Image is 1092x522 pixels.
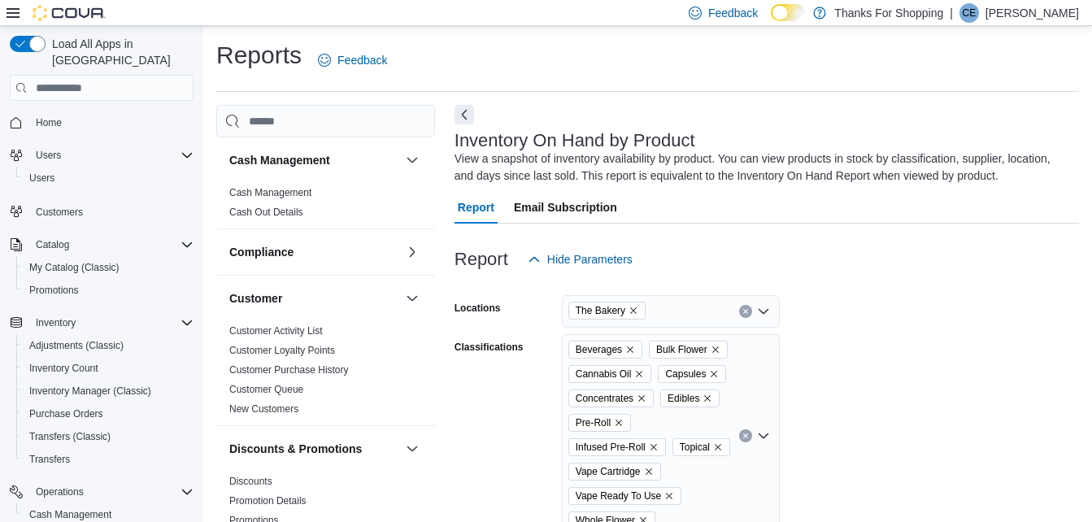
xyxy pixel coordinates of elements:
[576,302,625,319] span: The Bakery
[576,488,661,504] span: Vape Ready To Use
[709,369,719,379] button: Remove Capsules from selection in this group
[36,149,61,162] span: Users
[576,463,641,480] span: Vape Cartridge
[23,450,76,469] a: Transfers
[3,199,200,223] button: Customers
[337,52,387,68] span: Feedback
[757,429,770,442] button: Open list of options
[3,233,200,256] button: Catalog
[229,290,282,307] h3: Customer
[576,366,632,382] span: Cannabis Oil
[568,414,631,432] span: Pre-Roll
[23,336,130,355] a: Adjustments (Classic)
[568,365,652,383] span: Cannabis Oil
[649,341,728,359] span: Bulk Flower
[402,150,422,170] button: Cash Management
[402,242,422,262] button: Compliance
[229,152,399,168] button: Cash Management
[771,4,805,21] input: Dark Mode
[36,316,76,329] span: Inventory
[455,250,508,269] h3: Report
[649,442,659,452] button: Remove Infused Pre-Roll from selection in this group
[36,206,83,219] span: Customers
[216,321,435,425] div: Customer
[455,302,501,315] label: Locations
[229,186,311,199] span: Cash Management
[757,305,770,318] button: Open list of options
[402,289,422,308] button: Customer
[23,359,105,378] a: Inventory Count
[23,404,110,424] a: Purchase Orders
[23,404,194,424] span: Purchase Orders
[16,167,200,189] button: Users
[23,359,194,378] span: Inventory Count
[216,183,435,228] div: Cash Management
[29,385,151,398] span: Inventory Manager (Classic)
[23,168,194,188] span: Users
[963,3,977,23] span: CE
[514,191,617,224] span: Email Subscription
[23,336,194,355] span: Adjustments (Classic)
[29,146,67,165] button: Users
[950,3,953,23] p: |
[576,341,622,358] span: Beverages
[637,394,646,403] button: Remove Concentrates from selection in this group
[668,390,699,407] span: Edibles
[568,302,646,320] span: The Bakery
[708,5,758,21] span: Feedback
[3,144,200,167] button: Users
[568,463,661,481] span: Vape Cartridge
[29,313,194,333] span: Inventory
[29,261,120,274] span: My Catalog (Classic)
[547,251,633,268] span: Hide Parameters
[29,284,79,297] span: Promotions
[711,345,720,355] button: Remove Bulk Flower from selection in this group
[229,441,362,457] h3: Discounts & Promotions
[29,482,194,502] span: Operations
[229,187,311,198] a: Cash Management
[834,3,943,23] p: Thanks For Shopping
[703,394,712,403] button: Remove Edibles from selection in this group
[29,339,124,352] span: Adjustments (Classic)
[29,453,70,466] span: Transfers
[672,438,730,456] span: Topical
[634,369,644,379] button: Remove Cannabis Oil from selection in this group
[36,485,84,498] span: Operations
[625,345,635,355] button: Remove Beverages from selection in this group
[29,235,194,254] span: Catalog
[23,427,117,446] a: Transfers (Classic)
[229,403,298,415] a: New Customers
[229,206,303,219] span: Cash Out Details
[16,402,200,425] button: Purchase Orders
[576,390,633,407] span: Concentrates
[23,258,194,277] span: My Catalog (Classic)
[458,191,494,224] span: Report
[229,364,349,376] a: Customer Purchase History
[16,448,200,471] button: Transfers
[229,207,303,218] a: Cash Out Details
[16,380,200,402] button: Inventory Manager (Classic)
[23,281,85,300] a: Promotions
[229,494,307,507] span: Promotion Details
[576,415,611,431] span: Pre-Roll
[568,438,666,456] span: Infused Pre-Roll
[229,476,272,487] a: Discounts
[3,311,200,334] button: Inventory
[3,481,200,503] button: Operations
[402,439,422,459] button: Discounts & Promotions
[568,341,642,359] span: Beverages
[29,202,89,222] a: Customers
[229,441,399,457] button: Discounts & Promotions
[29,201,194,221] span: Customers
[660,389,720,407] span: Edibles
[568,389,654,407] span: Concentrates
[36,238,69,251] span: Catalog
[644,467,654,476] button: Remove Vape Cartridge from selection in this group
[29,146,194,165] span: Users
[23,168,61,188] a: Users
[29,112,194,133] span: Home
[521,243,639,276] button: Hide Parameters
[29,482,90,502] button: Operations
[985,3,1079,23] p: [PERSON_NAME]
[29,508,111,521] span: Cash Management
